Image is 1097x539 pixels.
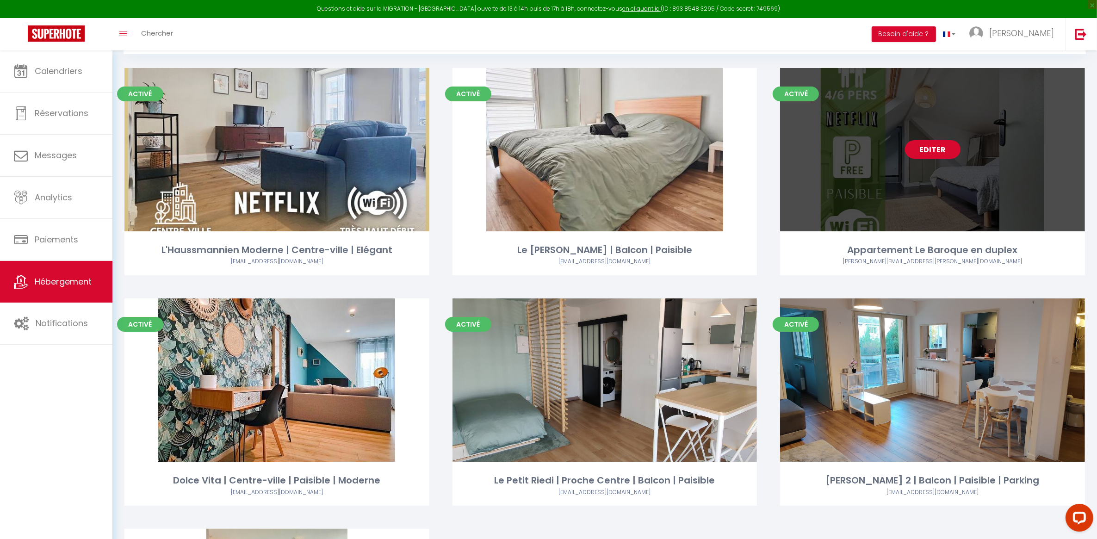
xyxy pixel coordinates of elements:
a: Editer [577,371,632,390]
span: Chercher [141,28,173,38]
a: en cliquant ici [622,5,661,12]
span: [PERSON_NAME] [989,27,1054,39]
img: ... [969,26,983,40]
div: Airbnb [124,488,429,497]
div: Airbnb [780,257,1085,266]
div: [PERSON_NAME] 2 | Balcon | Paisible | Parking [780,473,1085,488]
span: Paiements [35,234,78,245]
a: Editer [905,371,961,390]
span: Activé [117,87,163,101]
span: Activé [445,87,491,101]
a: Editer [577,140,632,159]
span: Hébergement [35,276,92,287]
a: ... [PERSON_NAME] [962,18,1066,50]
div: Dolce Vita | Centre-ville | Paisible | Moderne [124,473,429,488]
span: Messages [35,149,77,161]
span: Analytics [35,192,72,203]
div: Airbnb [452,257,757,266]
span: Calendriers [35,65,82,77]
span: Notifications [36,317,88,329]
span: Réservations [35,107,88,119]
a: Editer [249,371,304,390]
span: Activé [773,87,819,101]
a: Chercher [134,18,180,50]
button: Besoin d'aide ? [872,26,936,42]
img: logout [1075,28,1087,40]
div: Airbnb [124,257,429,266]
span: Activé [773,317,819,332]
span: Activé [445,317,491,332]
iframe: LiveChat chat widget [1058,500,1097,539]
a: Editer [905,140,961,159]
span: Activé [117,317,163,332]
div: Airbnb [452,488,757,497]
img: Super Booking [28,25,85,42]
div: Le [PERSON_NAME] | Balcon | Paisible [452,243,757,257]
div: Appartement Le Baroque en duplex [780,243,1085,257]
div: Le Petit Riedi | Proche Centre | Balcon | Paisible [452,473,757,488]
div: Airbnb [780,488,1085,497]
div: L'Haussmannien Moderne | Centre-ville | Elégant [124,243,429,257]
a: Editer [249,140,304,159]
